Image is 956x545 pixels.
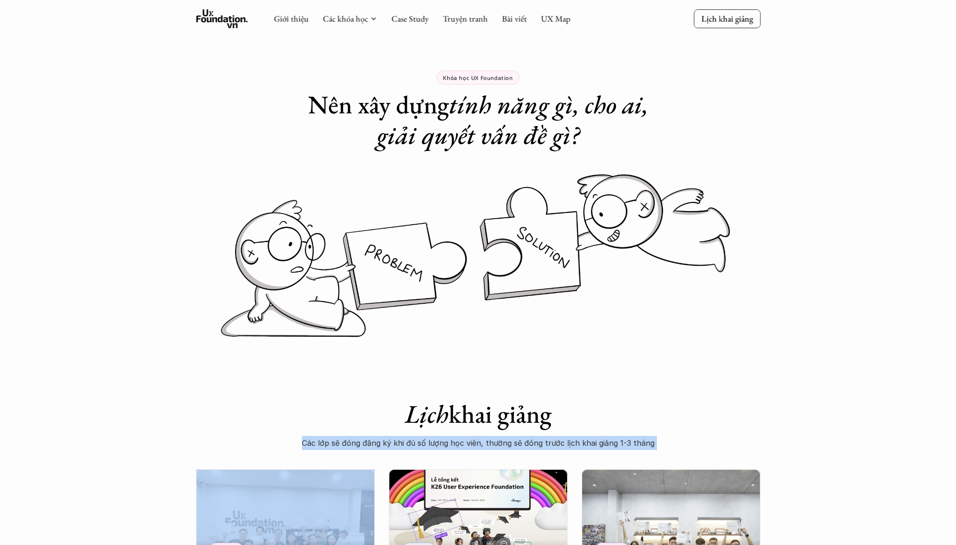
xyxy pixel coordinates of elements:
a: Bài viết [502,13,527,24]
a: UX Map [541,13,570,24]
em: tính năng gì, cho ai, giải quyết vấn đề gì? [377,88,654,151]
p: Lịch khai giảng [701,13,753,24]
h1: khai giảng [290,399,666,429]
a: Lịch khai giảng [694,9,760,28]
h1: Nên xây dựng [290,89,666,150]
em: Lịch [405,397,449,430]
a: Giới thiệu [274,13,308,24]
a: Các khóa học [323,13,368,24]
a: Truyện tranh [442,13,488,24]
a: Case Study [391,13,428,24]
p: Khóa học UX Foundation [443,74,513,81]
p: Các lớp sẽ đóng đăng ký khi đủ số lượng học viên, thường sẽ đóng trước lịch khai giảng 1-3 tháng [290,436,666,450]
